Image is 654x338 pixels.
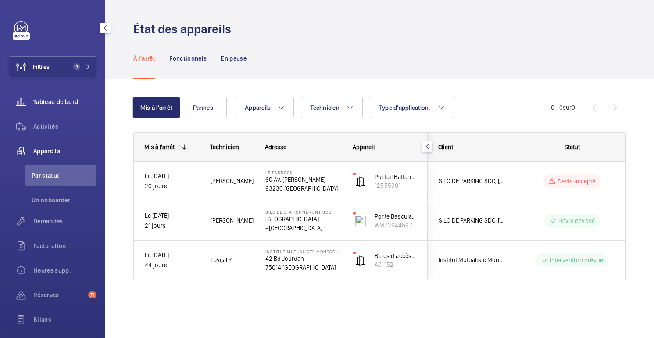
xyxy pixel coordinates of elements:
font: Facturation [33,242,66,249]
font: 20 jours [145,183,167,190]
button: Type d'application. [370,97,454,118]
font: À l'arrêt [133,55,155,62]
font: Adresse [265,144,286,151]
font: 75014 [GEOGRAPHIC_DATA] [265,264,336,271]
font: Institut Mutualiste Montsouris [439,256,518,263]
font: Le Paddock [265,170,293,175]
font: Statut [565,144,580,151]
font: 42 Bd Jourdan [265,255,304,262]
font: SILO DE PARKING SDC, [STREET_ADDRESS] [439,177,548,184]
font: [GEOGRAPHIC_DATA] [265,216,319,223]
img: automatic_door.svg [355,255,366,266]
font: Blocs d'accès 9,10,11 - BESAM Power Swing - Battante 2 portes [375,252,541,259]
font: Le [DATE] [145,212,169,219]
font: Client [438,144,453,151]
font: Le [DATE] [145,252,169,259]
font: Pannes [193,104,213,111]
button: Technicien [301,97,363,118]
button: Filtres1 [9,56,96,77]
font: WM72944597 - #11477852 [375,222,446,229]
font: [PERSON_NAME] [211,217,254,224]
font: En pause [221,55,247,62]
font: Par statut [32,172,60,179]
font: 0 - 0 [551,104,563,111]
font: Le [DATE] [145,173,169,180]
button: Mis à l'arrêt [132,97,180,118]
font: 0 [572,104,575,111]
button: Appareils [236,97,294,118]
font: sur [563,104,572,111]
font: 60 Av. [PERSON_NAME] [265,176,325,183]
font: Porte Basculante Sortie (droite int) [375,213,469,220]
font: Mis à l'arrêt [144,144,175,151]
font: Tableau de bord [33,98,78,105]
font: 21 jours [145,222,166,229]
font: Devis accepté [558,178,595,185]
font: Technicien [210,144,239,151]
font: 93230 [GEOGRAPHIC_DATA] [265,185,338,192]
font: Intervention prévue [550,257,603,264]
font: Devis envoyé [558,217,595,224]
font: Silo de stationnement SDC [265,209,332,215]
font: Mis à l'arrêt [140,104,172,111]
img: automatic_door.svg [355,176,366,187]
font: Heures supp. [33,267,71,274]
font: Portail Battant Sortie [375,173,431,180]
font: Fayçal Y. [211,256,232,263]
button: Pannes [179,97,227,118]
font: Filtres [33,63,50,70]
font: Fonctionnels [169,55,207,62]
font: Type d'application. [379,104,431,111]
font: 1 [76,64,78,70]
font: SILO DE PARKING SDC, [STREET_ADDRESS] [439,217,548,224]
font: Un onboarder [32,197,70,204]
font: Activités [33,123,58,130]
font: Technicien [310,104,340,111]
font: 71 [90,292,95,298]
font: Appareils [33,147,60,155]
font: 12555301 [375,182,400,189]
font: - [GEOGRAPHIC_DATA] [265,224,322,231]
font: État des appareils [133,22,231,36]
font: Bilans [33,316,51,323]
font: Appareils [245,104,271,111]
font: [PERSON_NAME] [211,177,254,184]
font: Institut Mutualiste Montsouris [265,249,346,254]
font: Réserves [33,291,59,298]
font: Appareil [353,144,375,151]
font: 44 jours [145,262,167,269]
img: tilting_door.svg [355,216,366,226]
font: A01152 [375,261,393,268]
font: Demandes [33,218,63,225]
